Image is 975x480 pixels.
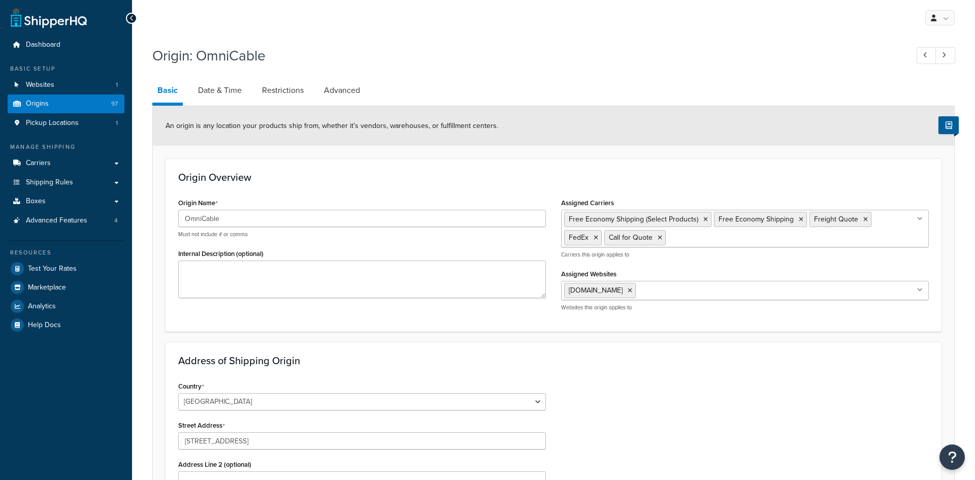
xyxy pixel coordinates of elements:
label: Origin Name [178,199,218,207]
a: Boxes [8,192,124,211]
span: Advanced Features [26,216,87,225]
span: Analytics [28,302,56,311]
span: Carriers [26,159,51,168]
span: FedEx [569,232,589,243]
p: Must not include # or comma [178,231,546,238]
label: Internal Description (optional) [178,250,264,258]
a: Websites1 [8,76,124,94]
div: Basic Setup [8,65,124,73]
a: Advanced [319,78,365,103]
li: Origins [8,94,124,113]
label: Country [178,382,204,391]
a: Help Docs [8,316,124,334]
h3: Origin Overview [178,172,929,183]
span: 4 [114,216,118,225]
a: Next Record [935,47,955,64]
span: 1 [116,81,118,89]
li: Pickup Locations [8,114,124,133]
span: Pickup Locations [26,119,79,127]
span: 97 [111,100,118,108]
div: Resources [8,248,124,257]
span: [DOMAIN_NAME] [569,285,623,296]
span: 1 [116,119,118,127]
span: Freight Quote [814,214,858,225]
span: Free Economy Shipping (Select Products) [569,214,698,225]
label: Street Address [178,422,225,430]
a: Basic [152,78,183,106]
span: Marketplace [28,283,66,292]
span: Origins [26,100,49,108]
li: Websites [8,76,124,94]
span: Websites [26,81,54,89]
a: Previous Record [917,47,936,64]
label: Assigned Carriers [561,199,614,207]
button: Show Help Docs [938,116,959,134]
div: Manage Shipping [8,143,124,151]
a: Marketplace [8,278,124,297]
span: Shipping Rules [26,178,73,187]
p: Carriers this origin applies to [561,251,929,259]
span: Dashboard [26,41,60,49]
h3: Address of Shipping Origin [178,355,929,366]
a: Analytics [8,297,124,315]
a: Restrictions [257,78,309,103]
a: Date & Time [193,78,247,103]
a: Test Your Rates [8,260,124,278]
span: Free Economy Shipping [719,214,794,225]
label: Address Line 2 (optional) [178,461,251,468]
a: Origins97 [8,94,124,113]
a: Dashboard [8,36,124,54]
a: Pickup Locations1 [8,114,124,133]
label: Assigned Websites [561,270,616,278]
a: Carriers [8,154,124,173]
li: Advanced Features [8,211,124,230]
span: Help Docs [28,321,61,330]
span: Test Your Rates [28,265,77,273]
span: Call for Quote [609,232,653,243]
a: Shipping Rules [8,173,124,192]
span: Boxes [26,197,46,206]
p: Websites this origin applies to [561,304,929,311]
span: An origin is any location your products ship from, whether it’s vendors, warehouses, or fulfillme... [166,120,498,131]
h1: Origin: OmniCable [152,46,898,66]
a: Advanced Features4 [8,211,124,230]
button: Open Resource Center [939,444,965,470]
